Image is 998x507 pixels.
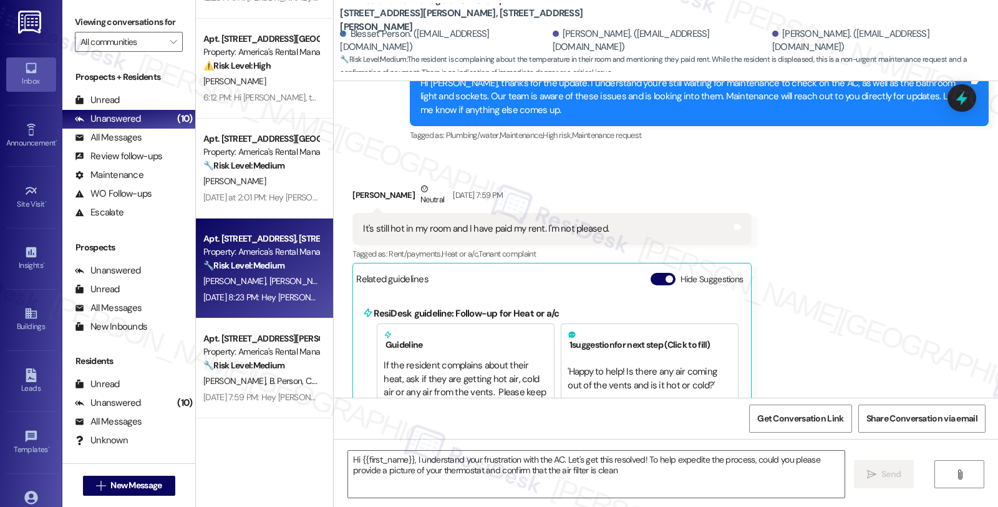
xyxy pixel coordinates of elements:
[6,303,56,337] a: Buildings
[352,182,752,213] div: [PERSON_NAME]
[450,189,503,202] div: [DATE] 7:59 PM
[203,175,266,187] span: [PERSON_NAME]
[203,92,859,103] div: 6:12 PM: Hi [PERSON_NAME], thanks for the update. A follow-up has been made, and will keep you po...
[203,60,271,71] strong: ⚠️ Risk Level: High
[363,222,609,235] div: It's still hot in my room and I have paid my rent. I'm not pleased.
[75,169,143,182] div: Maintenance
[568,365,719,391] span: ' Happy to help! Is there any air coming out of the vents and is it hot or cold? '
[75,206,124,219] div: Escalate
[340,27,549,54] div: Blesset Person. ([EMAIL_ADDRESS][DOMAIN_NAME])
[48,443,50,452] span: •
[410,126,989,144] div: Tagged as:
[75,264,141,277] div: Unanswered
[867,470,876,480] i: 
[75,94,120,107] div: Unread
[203,292,835,303] div: [DATE] 8:23 PM: Hey [PERSON_NAME] and [PERSON_NAME], we appreciate your text! We'll be back at 11...
[6,57,56,91] a: Inbox
[442,249,478,259] span: Heat or a/c ,
[203,76,266,87] span: [PERSON_NAME]
[420,77,969,117] div: Hi [PERSON_NAME], thanks for the update. I understand you're still waiting for maintenance to che...
[772,27,989,54] div: [PERSON_NAME]. ([EMAIL_ADDRESS][DOMAIN_NAME])
[203,360,284,371] strong: 🔧 Risk Level: Medium
[75,150,162,163] div: Review follow-ups
[384,359,548,440] div: If the resident complains about their heat, ask if they are getting hot air, cold air or any air ...
[174,109,195,129] div: (10)
[389,249,442,259] span: Rent/payments ,
[110,479,162,492] span: New Message
[858,405,986,433] button: Share Conversation via email
[75,12,183,32] label: Viewing conversations for
[75,187,152,200] div: WO Follow-ups
[75,378,120,391] div: Unread
[500,130,543,140] span: Maintenance ,
[881,468,901,481] span: Send
[62,241,195,254] div: Prospects
[356,273,429,291] div: Related guidelines
[553,27,769,54] div: [PERSON_NAME]. ([EMAIL_ADDRESS][DOMAIN_NAME])
[203,145,319,159] div: Property: America's Rental Managers Portfolio
[203,32,319,46] div: Apt. [STREET_ADDRESS][GEOGRAPHIC_DATA][PERSON_NAME][STREET_ADDRESS][PERSON_NAME]
[6,426,56,460] a: Templates •
[203,391,835,403] div: [DATE] 7:59 PM: Hey [PERSON_NAME] and [PERSON_NAME], we appreciate your text! We'll be back at 11...
[384,330,548,350] h5: Guideline
[80,32,163,52] input: All communities
[348,451,845,498] textarea: Hi {{first_name}}, I understand your frustration with the AC. Let's get this resolved! To help ex...
[75,283,120,296] div: Unread
[203,260,284,271] strong: 🔧 Risk Level: Medium
[96,481,105,491] i: 
[203,345,319,358] div: Property: America's Rental Managers Portfolio
[374,307,559,320] b: ResiDesk guideline: Follow-up for Heat or a/c
[75,112,141,126] div: Unanswered
[203,275,269,287] span: [PERSON_NAME]
[568,330,732,350] h5: 1 suggestion for next step (Click to fill)
[75,415,142,428] div: All Messages
[6,242,56,275] a: Insights •
[446,130,500,140] span: Plumbing/water ,
[6,365,56,398] a: Leads
[306,375,346,386] span: C. Personsr
[75,434,128,447] div: Unknown
[203,192,762,203] div: [DATE] at 2:01 PM: Hey [PERSON_NAME], we appreciate your text! We'll be back at 11AM to help you ...
[478,249,536,259] span: Tenant complaint
[75,302,142,315] div: All Messages
[75,131,142,144] div: All Messages
[418,182,447,209] div: Neutral
[174,393,195,413] div: (10)
[866,412,977,425] span: Share Conversation via email
[62,355,195,368] div: Residents
[203,132,319,145] div: Apt. [STREET_ADDRESS][GEOGRAPHIC_DATA][STREET_ADDRESS]
[56,137,57,145] span: •
[83,476,175,496] button: New Message
[269,275,332,287] span: [PERSON_NAME]
[749,405,851,433] button: Get Conversation Link
[203,46,319,59] div: Property: America's Rental Managers Portfolio
[572,130,642,140] span: Maintenance request
[543,130,572,140] span: High risk ,
[75,396,141,410] div: Unanswered
[340,54,406,64] strong: 🔧 Risk Level: Medium
[203,232,319,245] div: Apt. [STREET_ADDRESS], [STREET_ADDRESS]
[955,470,964,480] i: 
[170,37,177,47] i: 
[854,460,914,488] button: Send
[757,412,843,425] span: Get Conversation Link
[75,320,147,333] div: New Inbounds
[203,245,319,258] div: Property: America's Rental Managers Portfolio
[681,273,744,286] label: Hide Suggestions
[62,71,195,84] div: Prospects + Residents
[340,53,998,80] span: : The resident is complaining about the temperature in their room and mentioning they paid rent. ...
[203,332,319,345] div: Apt. [STREET_ADDRESS][PERSON_NAME], [STREET_ADDRESS][PERSON_NAME]
[352,245,752,263] div: Tagged as:
[203,375,269,386] span: [PERSON_NAME]
[18,11,44,34] img: ResiDesk Logo
[43,259,45,268] span: •
[269,375,306,386] span: B. Person
[203,160,284,171] strong: 🔧 Risk Level: Medium
[45,198,47,207] span: •
[6,180,56,214] a: Site Visit •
